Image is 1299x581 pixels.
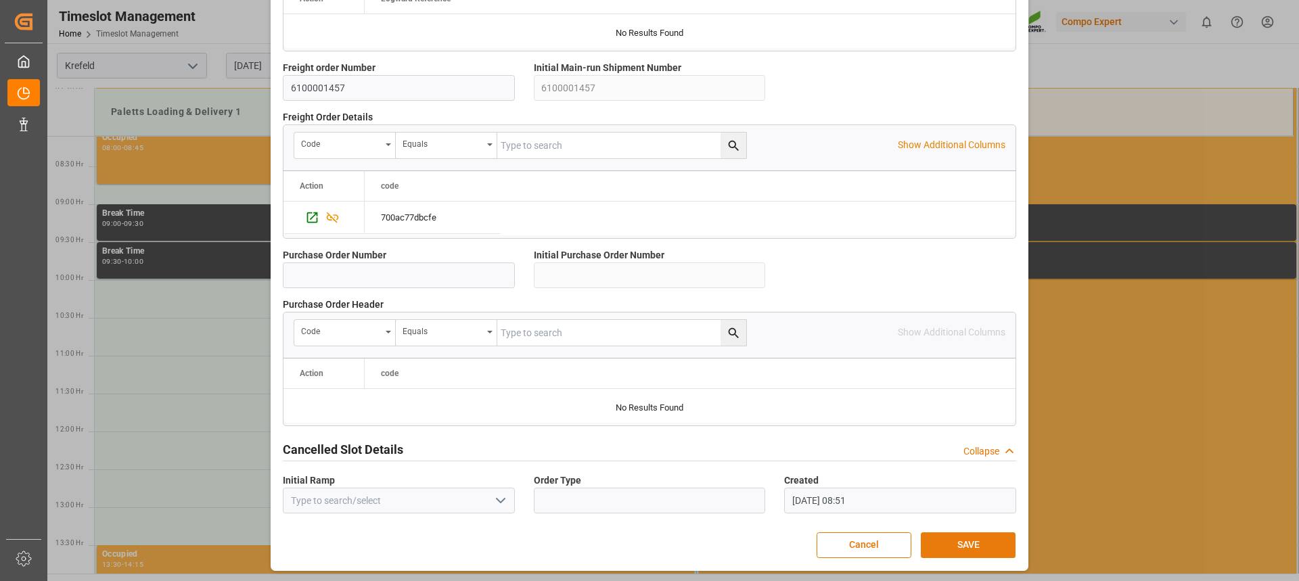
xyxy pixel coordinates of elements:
[534,473,581,488] span: Order Type
[294,133,396,158] button: open menu
[396,133,497,158] button: open menu
[534,61,681,75] span: Initial Main-run Shipment Number
[784,473,819,488] span: Created
[365,202,500,234] div: Press SPACE to select this row.
[381,369,398,378] span: code
[283,110,373,124] span: Freight Order Details
[381,181,398,191] span: code
[817,532,911,558] button: Cancel
[365,202,500,233] div: 700ac77dbcfe
[283,61,375,75] span: Freight order Number
[283,488,515,513] input: Type to search/select
[283,202,365,234] div: Press SPACE to select this row.
[283,248,386,262] span: Purchase Order Number
[294,320,396,346] button: open menu
[301,322,381,338] div: code
[283,440,403,459] h2: Cancelled Slot Details
[283,298,384,312] span: Purchase Order Header
[497,320,746,346] input: Type to search
[403,322,482,338] div: Equals
[497,133,746,158] input: Type to search
[534,248,664,262] span: Initial Purchase Order Number
[898,138,1005,152] p: Show Additional Columns
[403,135,482,150] div: Equals
[784,488,1016,513] input: DD.MM.YYYY HH:MM
[721,320,746,346] button: search button
[396,320,497,346] button: open menu
[300,369,323,378] div: Action
[300,181,323,191] div: Action
[721,133,746,158] button: search button
[489,490,509,511] button: open menu
[301,135,381,150] div: code
[963,444,999,459] div: Collapse
[283,473,335,488] span: Initial Ramp
[921,532,1016,558] button: SAVE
